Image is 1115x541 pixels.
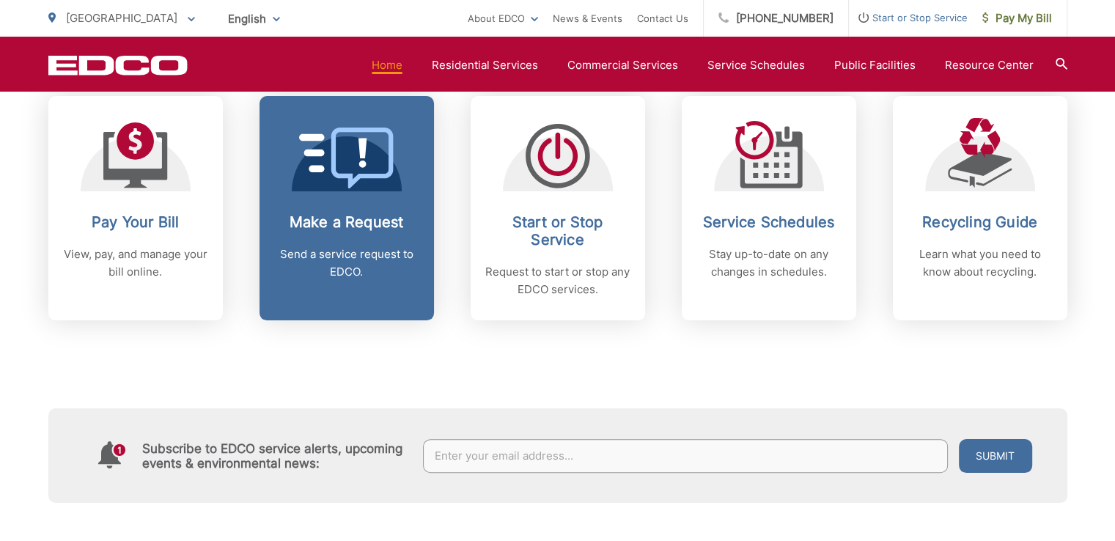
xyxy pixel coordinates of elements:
[217,6,291,32] span: English
[553,10,622,27] a: News & Events
[982,10,1052,27] span: Pay My Bill
[260,96,434,320] a: Make a Request Send a service request to EDCO.
[696,246,842,281] p: Stay up-to-date on any changes in schedules.
[945,56,1034,74] a: Resource Center
[48,96,223,320] a: Pay Your Bill View, pay, and manage your bill online.
[48,55,188,76] a: EDCD logo. Return to the homepage.
[959,439,1032,473] button: Submit
[893,96,1067,320] a: Recycling Guide Learn what you need to know about recycling.
[423,439,948,473] input: Enter your email address...
[432,56,538,74] a: Residential Services
[485,213,630,249] h2: Start or Stop Service
[834,56,916,74] a: Public Facilities
[63,213,208,231] h2: Pay Your Bill
[908,246,1053,281] p: Learn what you need to know about recycling.
[63,246,208,281] p: View, pay, and manage your bill online.
[567,56,678,74] a: Commercial Services
[274,246,419,281] p: Send a service request to EDCO.
[637,10,688,27] a: Contact Us
[66,11,177,25] span: [GEOGRAPHIC_DATA]
[908,213,1053,231] h2: Recycling Guide
[468,10,538,27] a: About EDCO
[682,96,856,320] a: Service Schedules Stay up-to-date on any changes in schedules.
[696,213,842,231] h2: Service Schedules
[707,56,805,74] a: Service Schedules
[372,56,402,74] a: Home
[485,263,630,298] p: Request to start or stop any EDCO services.
[274,213,419,231] h2: Make a Request
[142,441,409,471] h4: Subscribe to EDCO service alerts, upcoming events & environmental news:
